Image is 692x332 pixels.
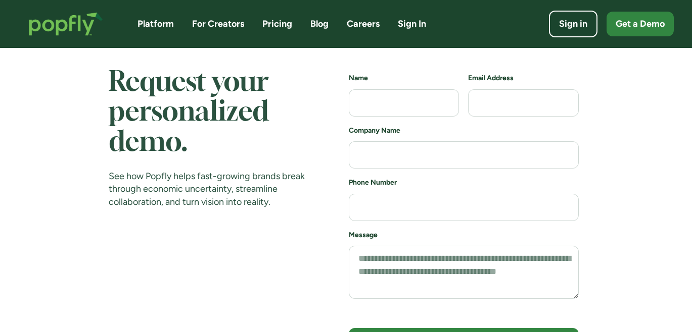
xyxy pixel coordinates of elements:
[468,73,578,83] h6: Email Address
[349,230,578,240] h6: Message
[137,18,174,30] a: Platform
[349,178,578,188] h6: Phone Number
[310,18,329,30] a: Blog
[19,2,113,46] a: home
[192,18,244,30] a: For Creators
[607,12,674,36] a: Get a Demo
[109,170,308,208] div: See how Popfly helps fast-growing brands break through economic uncertainty, streamline collabora...
[616,18,665,30] div: Get a Demo
[349,73,459,83] h6: Name
[549,11,597,37] a: Sign in
[262,18,292,30] a: Pricing
[559,18,587,30] div: Sign in
[109,68,308,158] h1: Request your personalized demo.
[347,18,380,30] a: Careers
[398,18,426,30] a: Sign In
[349,126,578,136] h6: Company Name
